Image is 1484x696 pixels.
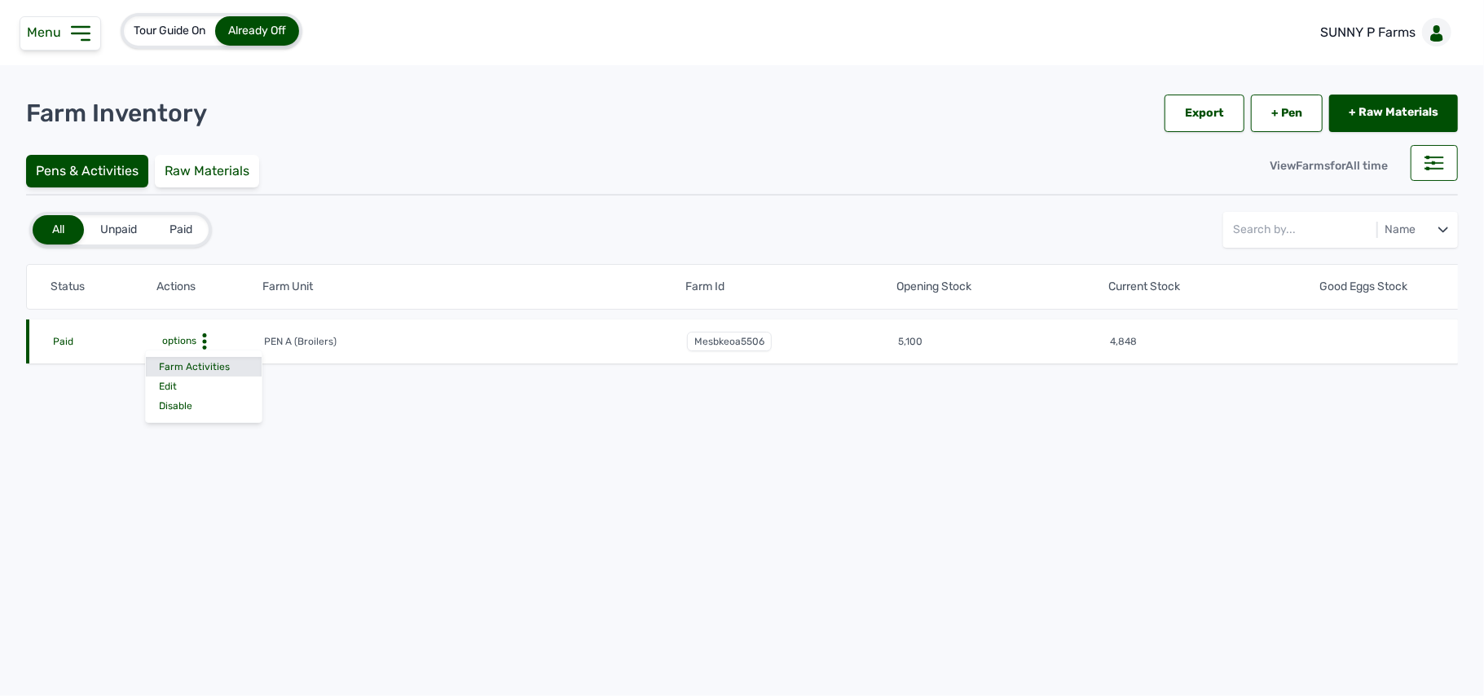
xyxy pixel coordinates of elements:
[1233,212,1376,248] input: Search by...
[1165,95,1244,132] div: Export
[33,215,84,244] div: All
[896,278,1107,296] th: Opening Stock
[84,215,153,244] div: Unpaid
[52,334,158,350] td: Paid
[1296,159,1330,173] span: Farms
[153,215,209,244] div: Paid
[26,155,148,187] div: Pens & Activities
[156,278,262,296] th: Actions
[1109,334,1320,350] td: 4,848
[155,155,259,187] div: Raw Materials
[1329,95,1458,132] a: + Raw Materials
[50,278,156,296] th: Status
[134,24,205,37] span: Tour Guide On
[1320,23,1416,42] p: SUNNY P Farms
[685,278,896,296] th: Farm Id
[1381,222,1419,238] div: Name
[159,335,196,346] span: options
[1307,10,1458,55] a: SUNNY P Farms
[228,24,286,37] span: Already Off
[146,396,262,416] div: Disable
[1257,148,1401,184] div: View for All time
[27,24,68,40] span: Menu
[146,357,262,377] div: Farm Activities
[146,377,262,396] div: Edit
[1251,95,1323,132] a: + Pen
[263,334,686,350] td: PEN A (Broilers)
[898,334,1109,350] td: 5,100
[262,278,685,296] th: Farm Unit
[26,99,207,128] p: Farm Inventory
[1107,278,1319,296] th: Current Stock
[687,332,772,351] span: mesbkeoa5506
